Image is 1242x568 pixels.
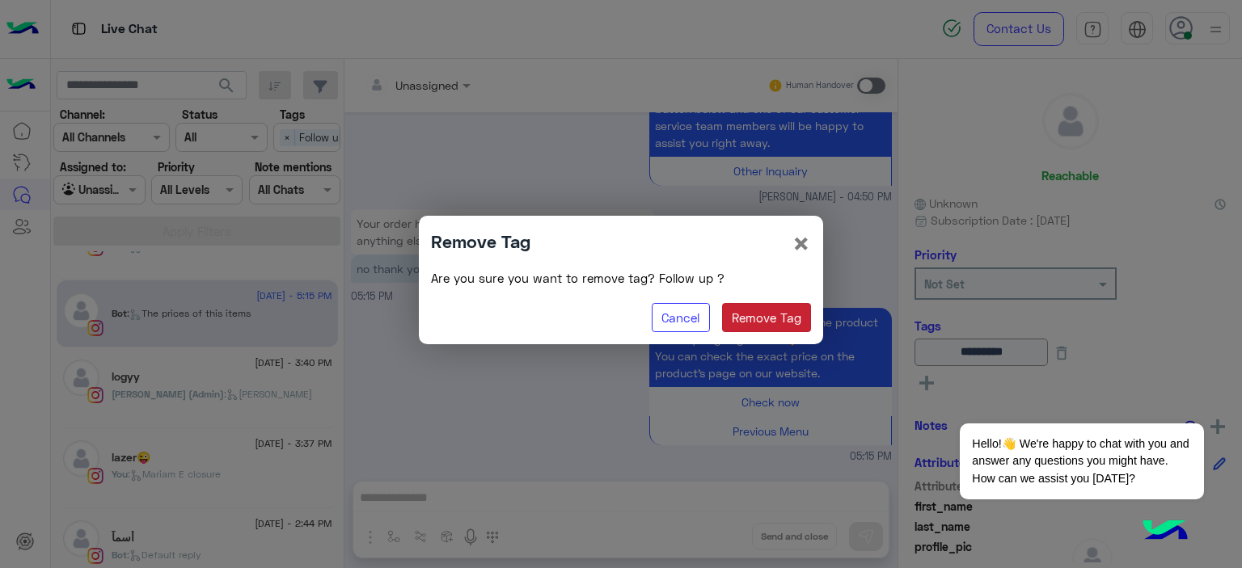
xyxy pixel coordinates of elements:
button: Close [792,228,811,259]
button: Cancel [652,303,710,332]
span: × [792,225,811,261]
img: hulul-logo.png [1137,503,1193,560]
span: Hello!👋 We're happy to chat with you and answer any questions you might have. How can we assist y... [960,423,1203,499]
h4: Remove Tag [431,228,530,255]
button: Remove Tag [722,303,812,332]
h6: Are you sure you want to remove tag? Follow up ? [431,271,811,285]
